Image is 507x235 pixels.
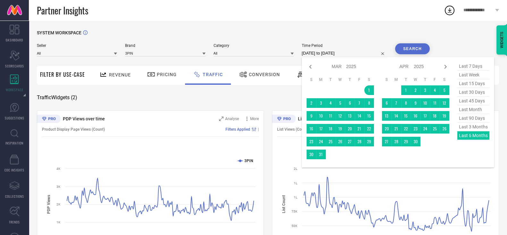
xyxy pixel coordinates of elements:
span: WORKSPACE [6,87,23,92]
span: | [258,127,259,132]
input: Select time period [302,49,387,57]
span: Product Display Page Views (Count) [42,127,105,132]
td: Mon Mar 10 2025 [316,111,326,121]
td: Sat Mar 29 2025 [364,137,374,146]
td: Sun Apr 13 2025 [382,111,392,121]
span: last 45 days [457,97,489,105]
text: 2K [56,203,61,206]
td: Fri Apr 11 2025 [430,98,440,108]
span: last 30 days [457,88,489,97]
span: Time Period [302,43,387,48]
td: Tue Apr 15 2025 [401,111,411,121]
text: 1K [56,221,61,224]
th: Saturday [440,77,449,82]
th: Friday [355,77,364,82]
span: Brand [125,43,205,48]
th: Wednesday [335,77,345,82]
span: COLLECTIONS [5,194,24,199]
td: Tue Mar 25 2025 [326,137,335,146]
td: Fri Apr 18 2025 [430,111,440,121]
td: Sat Mar 01 2025 [364,85,374,95]
span: List Views (Count) [277,127,309,132]
td: Wed Mar 05 2025 [335,98,345,108]
td: Tue Apr 29 2025 [401,137,411,146]
td: Wed Apr 16 2025 [411,111,420,121]
td: Thu Mar 27 2025 [345,137,355,146]
span: last 3 months [457,123,489,131]
span: Traffic Widgets ( 2 ) [37,94,77,101]
th: Thursday [345,77,355,82]
span: Category [214,43,294,48]
span: TRENDS [9,220,20,224]
text: 3K [56,185,61,188]
span: More [250,117,259,121]
td: Sat Apr 05 2025 [440,85,449,95]
tspan: PDP Views [46,195,51,213]
span: SYSTEM WORKSPACE [37,30,81,35]
div: Open download list [444,4,455,16]
td: Sun Apr 20 2025 [382,124,392,134]
svg: Zoom [219,117,224,121]
td: Wed Apr 09 2025 [411,98,420,108]
span: Pricing [157,72,177,77]
text: 2L [294,167,298,170]
td: Wed Mar 12 2025 [335,111,345,121]
span: last month [457,105,489,114]
text: 1L [294,196,298,199]
text: 1L [294,181,298,185]
th: Sunday [382,77,392,82]
td: Thu Apr 10 2025 [420,98,430,108]
div: Previous month [307,63,314,71]
span: PDP Views over time [63,116,105,121]
td: Fri Mar 28 2025 [355,137,364,146]
th: Tuesday [401,77,411,82]
div: Premium [272,115,296,124]
span: Conversion [249,72,280,77]
td: Fri Apr 04 2025 [430,85,440,95]
td: Thu Mar 06 2025 [345,98,355,108]
td: Sun Apr 06 2025 [382,98,392,108]
span: last 7 days [457,62,489,71]
text: 4K [56,167,61,170]
span: Analyse [225,117,239,121]
span: INSPIRATION [5,141,23,145]
td: Mon Mar 03 2025 [316,98,326,108]
div: Next month [442,63,449,71]
td: Mon Apr 07 2025 [392,98,401,108]
td: Sat Mar 15 2025 [364,111,374,121]
span: Traffic [203,72,223,77]
span: Filter By Use-Case [40,71,85,78]
td: Tue Apr 08 2025 [401,98,411,108]
th: Thursday [420,77,430,82]
td: Thu Apr 03 2025 [420,85,430,95]
th: Saturday [364,77,374,82]
td: Fri Apr 25 2025 [430,124,440,134]
text: 75K [292,210,298,213]
td: Wed Mar 26 2025 [335,137,345,146]
span: List Views over time [298,116,339,121]
span: Filters Applied [225,127,250,132]
th: Monday [316,77,326,82]
td: Sun Mar 02 2025 [307,98,316,108]
td: Tue Mar 11 2025 [326,111,335,121]
text: 50K [292,224,298,228]
span: CDC INSIGHTS [4,168,24,172]
div: Premium [37,115,61,124]
span: Revenue [109,72,131,77]
td: Mon Mar 17 2025 [316,124,326,134]
td: Mon Apr 21 2025 [392,124,401,134]
tspan: List Count [282,195,286,213]
td: Sun Mar 23 2025 [307,137,316,146]
td: Sat Mar 08 2025 [364,98,374,108]
span: last 15 days [457,79,489,88]
span: last week [457,71,489,79]
td: Sat Apr 26 2025 [440,124,449,134]
th: Wednesday [411,77,420,82]
td: Mon Mar 31 2025 [316,150,326,159]
span: last 90 days [457,114,489,123]
span: SCORECARDS [5,64,24,68]
text: 3PIN [244,159,253,163]
td: Mon Apr 28 2025 [392,137,401,146]
td: Sat Apr 12 2025 [440,98,449,108]
span: DASHBOARD [6,38,23,42]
